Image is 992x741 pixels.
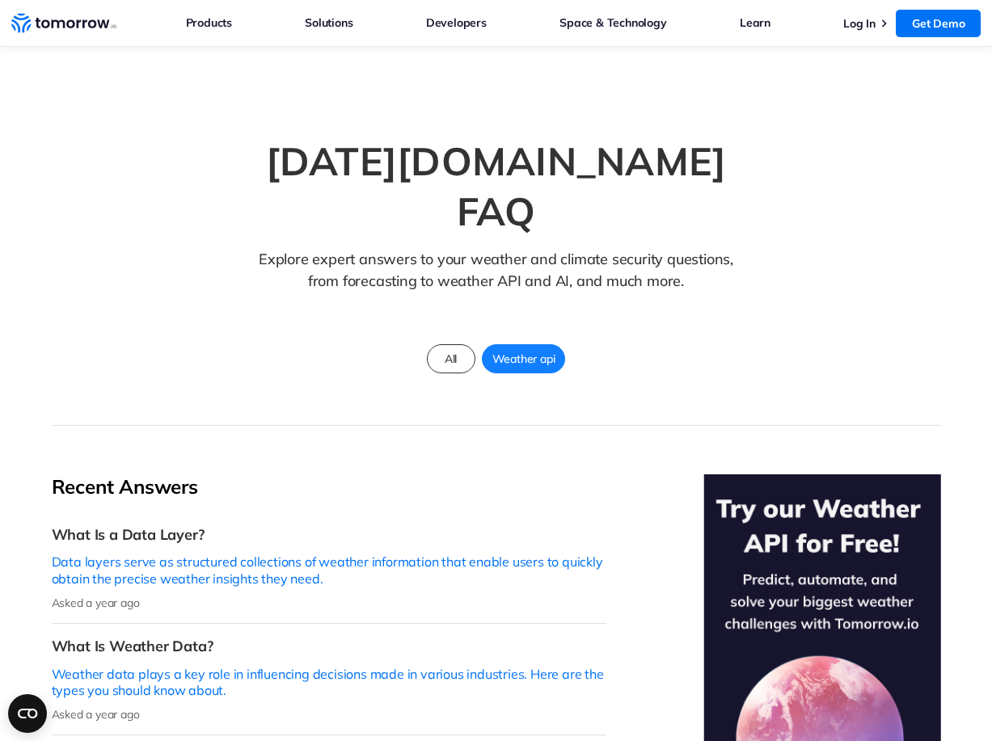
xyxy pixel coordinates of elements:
a: Learn [740,12,770,33]
h2: Recent Answers [52,474,606,499]
h3: What Is a Data Layer? [52,525,606,544]
a: Solutions [305,12,352,33]
a: What Is Weather Data?Weather data plays a key role in influencing decisions made in various indus... [52,624,606,735]
h1: [DATE][DOMAIN_NAME] FAQ [222,136,771,237]
a: Weather api [482,344,566,373]
a: All [427,344,475,373]
button: Open CMP widget [8,694,47,733]
p: Asked a year ago [52,707,606,722]
p: Asked a year ago [52,596,606,610]
p: Weather data plays a key role in influencing decisions made in various industries. Here are the t... [52,666,606,700]
a: Developers [426,12,487,33]
span: All [435,348,466,369]
p: Data layers serve as structured collections of weather information that enable users to quickly o... [52,554,606,587]
a: What Is a Data Layer?Data layers serve as structured collections of weather information that enab... [52,512,606,624]
a: Space & Technology [559,12,666,33]
a: Get Demo [896,10,981,37]
a: Log In [843,16,876,31]
a: Products [186,12,232,33]
span: Weather api [483,348,565,369]
a: Home link [11,11,116,36]
p: Explore expert answers to your weather and climate security questions, from forecasting to weathe... [251,248,741,317]
h3: What Is Weather Data? [52,637,606,655]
